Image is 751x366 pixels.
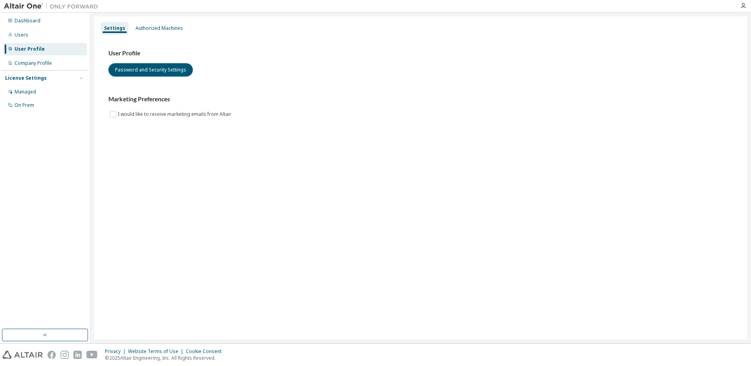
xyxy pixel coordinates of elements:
div: Privacy [105,348,128,355]
div: Company Profile [15,60,52,66]
h3: User Profile [108,49,733,57]
div: Authorized Machines [136,25,183,31]
div: License Settings [5,75,47,81]
div: Website Terms of Use [128,348,186,355]
div: On Prem [15,102,34,108]
div: Cookie Consent [186,348,226,355]
img: instagram.svg [60,351,69,359]
p: © 2025 Altair Engineering, Inc. All Rights Reserved. [105,355,226,361]
label: I would like to receive marketing emails from Altair [118,110,233,119]
div: Dashboard [15,18,40,24]
button: Password and Security Settings [108,63,193,77]
div: Settings [104,25,125,31]
img: youtube.svg [86,351,98,359]
div: Managed [15,89,36,95]
div: User Profile [15,46,45,52]
img: Altair One [4,2,102,10]
h3: Marketing Preferences [108,95,733,103]
img: linkedin.svg [73,351,82,359]
img: facebook.svg [48,351,56,359]
img: altair_logo.svg [2,351,43,359]
div: Users [15,32,28,38]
